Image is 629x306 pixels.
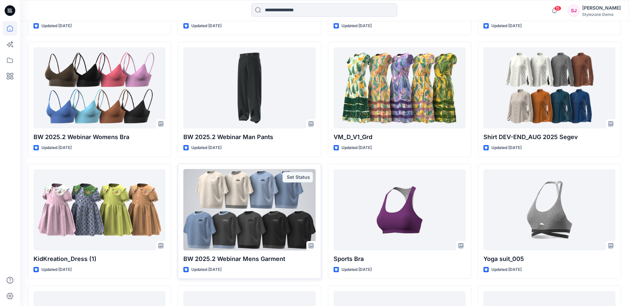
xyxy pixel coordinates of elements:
[191,266,221,273] p: Updated [DATE]
[183,254,315,264] p: BW 2025.2 Webinar Mens Garment
[33,254,165,264] p: KidKreation_Dress (1)
[191,23,221,29] p: Updated [DATE]
[582,4,621,12] div: [PERSON_NAME]
[582,12,621,17] div: Stylezone Demo
[342,266,372,273] p: Updated [DATE]
[483,132,615,142] p: Shirt DEV-END_AUG 2025 Segev
[41,23,72,29] p: Updated [DATE]
[334,254,466,264] p: Sports Bra
[342,144,372,151] p: Updated [DATE]
[568,5,580,17] div: SJ
[483,47,615,128] a: Shirt DEV-END_AUG 2025 Segev
[183,169,315,250] a: BW 2025.2 Webinar Mens Garment
[342,23,372,29] p: Updated [DATE]
[183,132,315,142] p: BW 2025.2 Webinar Man Pants
[334,169,466,250] a: Sports Bra
[491,144,522,151] p: Updated [DATE]
[41,266,72,273] p: Updated [DATE]
[41,144,72,151] p: Updated [DATE]
[334,132,466,142] p: VM_D_V1_Grd
[554,6,561,11] span: 15
[33,132,165,142] p: BW 2025.2 Webinar Womens Bra
[483,169,615,250] a: Yoga suit_005
[491,266,522,273] p: Updated [DATE]
[33,47,165,128] a: BW 2025.2 Webinar Womens Bra
[483,254,615,264] p: Yoga suit_005
[491,23,522,29] p: Updated [DATE]
[33,169,165,250] a: KidKreation_Dress (1)
[191,144,221,151] p: Updated [DATE]
[334,47,466,128] a: VM_D_V1_Grd
[183,47,315,128] a: BW 2025.2 Webinar Man Pants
